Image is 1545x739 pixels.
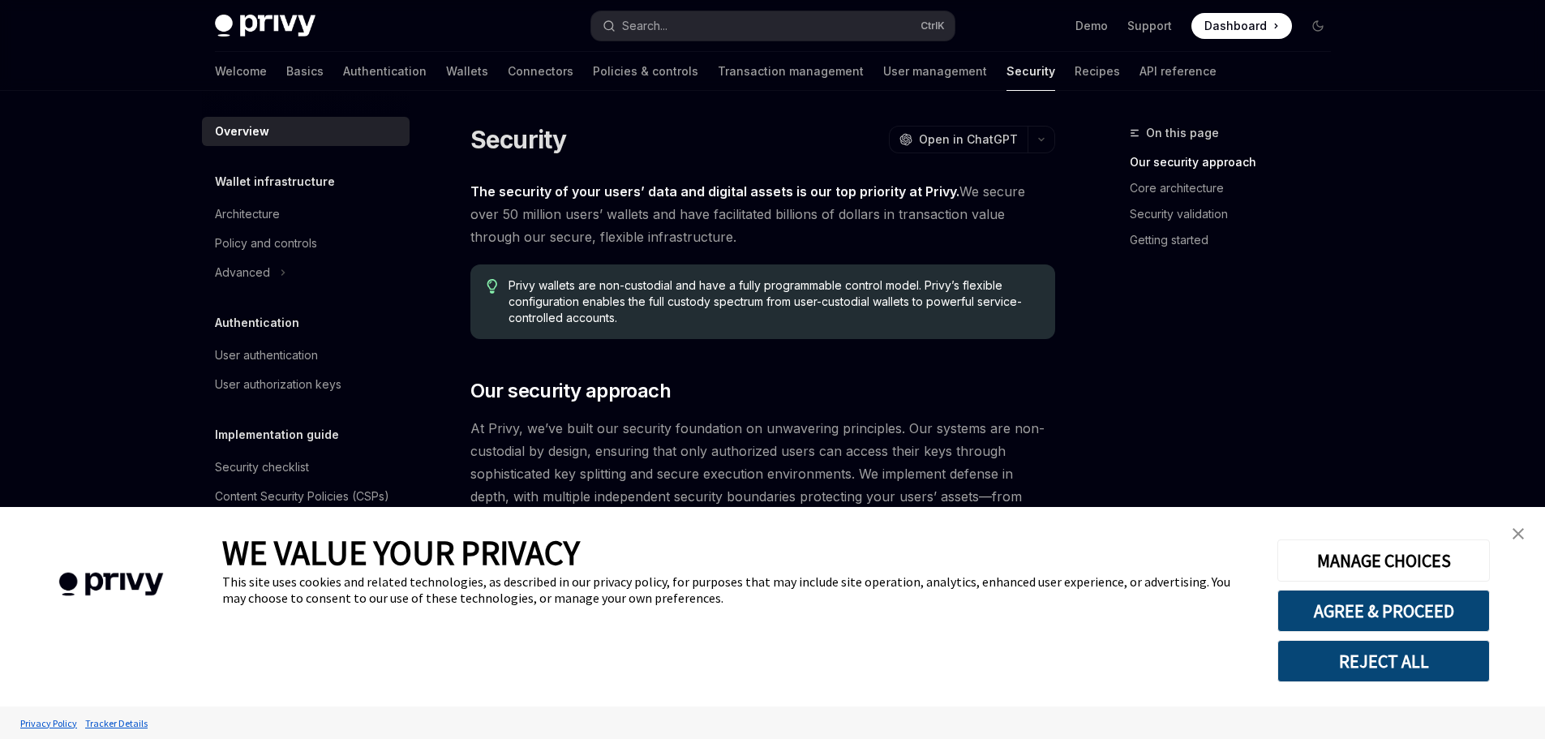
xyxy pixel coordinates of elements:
a: User authorization keys [202,370,410,399]
a: Architecture [202,200,410,229]
button: MANAGE CHOICES [1277,539,1490,582]
img: company logo [24,549,198,620]
div: User authorization keys [215,375,341,394]
div: User authentication [215,346,318,365]
a: Core architecture [1130,175,1344,201]
a: Security [1006,52,1055,91]
button: Open in ChatGPT [889,126,1028,153]
div: Architecture [215,204,280,224]
h5: Implementation guide [215,425,339,445]
button: Search...CtrlK [591,11,955,41]
a: Welcome [215,52,267,91]
span: At Privy, we’ve built our security foundation on unwavering principles. Our systems are non-custo... [470,417,1055,531]
a: Security validation [1130,201,1344,227]
a: Authentication [343,52,427,91]
a: Connectors [508,52,573,91]
a: Policy and controls [202,229,410,258]
h5: Authentication [215,313,299,333]
a: Transaction management [718,52,864,91]
button: Toggle dark mode [1305,13,1331,39]
img: close banner [1513,528,1524,539]
h1: Security [470,125,567,154]
span: We secure over 50 million users’ wallets and have facilitated billions of dollars in transaction ... [470,180,1055,248]
a: User management [883,52,987,91]
a: Security checklist [202,453,410,482]
svg: Tip [487,279,498,294]
div: Policy and controls [215,234,317,253]
button: REJECT ALL [1277,640,1490,682]
div: Search... [622,16,667,36]
span: Open in ChatGPT [919,131,1018,148]
div: Overview [215,122,269,141]
a: Policies & controls [593,52,698,91]
a: Our security approach [1130,149,1344,175]
a: API reference [1139,52,1217,91]
div: Content Security Policies (CSPs) [215,487,389,506]
span: Ctrl K [921,19,945,32]
a: Demo [1075,18,1108,34]
a: User authentication [202,341,410,370]
a: Getting started [1130,227,1344,253]
a: Basics [286,52,324,91]
a: Privacy Policy [16,709,81,737]
span: Privy wallets are non-custodial and have a fully programmable control model. Privy’s flexible con... [509,277,1038,326]
a: Overview [202,117,410,146]
div: This site uses cookies and related technologies, as described in our privacy policy, for purposes... [222,574,1253,606]
a: Support [1127,18,1172,34]
a: Recipes [1075,52,1120,91]
strong: The security of your users’ data and digital assets is our top priority at Privy. [470,183,959,200]
a: Dashboard [1191,13,1292,39]
a: close banner [1502,518,1534,550]
div: Security checklist [215,458,309,477]
a: Wallets [446,52,488,91]
span: WE VALUE YOUR PRIVACY [222,531,580,574]
span: On this page [1146,123,1219,143]
button: AGREE & PROCEED [1277,590,1490,632]
a: Tracker Details [81,709,152,737]
div: Advanced [215,263,270,282]
img: dark logo [215,15,315,37]
span: Our security approach [470,378,671,404]
a: Content Security Policies (CSPs) [202,482,410,511]
h5: Wallet infrastructure [215,172,335,191]
span: Dashboard [1204,18,1267,34]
